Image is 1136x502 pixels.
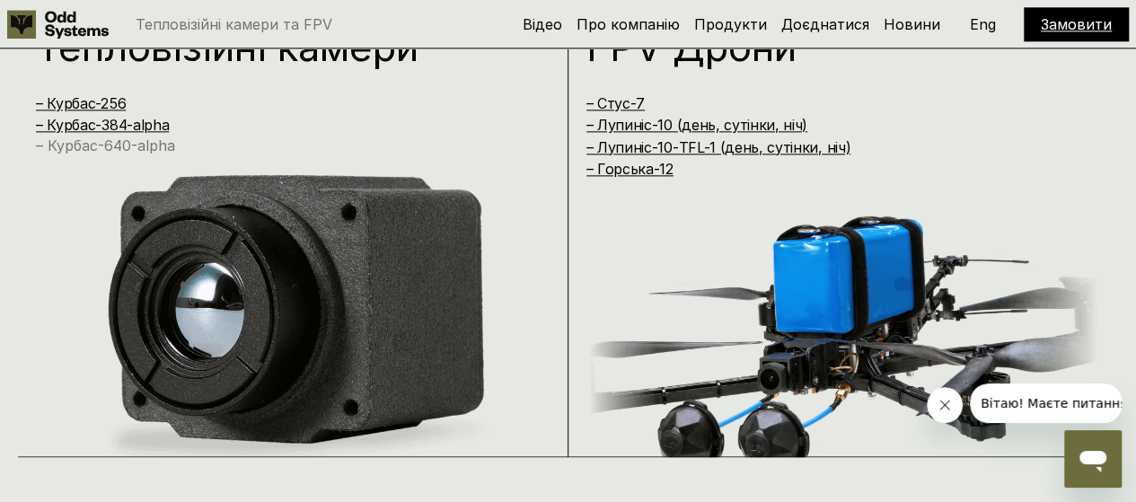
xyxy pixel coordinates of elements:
a: – Курбас-256 [36,94,126,112]
a: Замовити [1041,15,1112,33]
a: – Лупиніс-10 (день, сутінки, ніч) [586,116,807,134]
h1: Тепловізійні камери [36,27,519,66]
a: Продукти [694,15,767,33]
a: Відео [523,15,562,33]
a: – Горська-12 [586,160,674,178]
p: Eng [970,17,996,31]
a: Про компанію [577,15,680,33]
a: – Курбас-640-alpha [36,137,175,154]
span: Вітаю! Маєте питання? [11,13,164,27]
iframe: Закрыть сообщение [927,387,963,423]
a: – Стус-7 [586,94,645,112]
a: Новини [884,15,940,33]
iframe: Кнопка запуска окна обмена сообщениями [1064,430,1122,488]
a: Доєднатися [781,15,869,33]
iframe: Сообщение от компании [970,383,1122,423]
p: Тепловізійні камери та FPV [136,17,332,31]
h1: FPV Дрони [586,27,1070,66]
a: – Лупиніс-10-TFL-1 (день, сутінки, ніч) [586,138,851,156]
a: – Курбас-384-alpha [36,116,169,134]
